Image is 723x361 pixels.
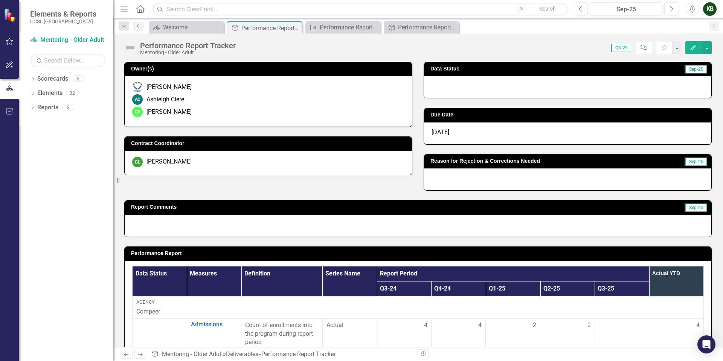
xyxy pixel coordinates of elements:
div: CD [132,107,143,117]
a: Performance Report [307,23,379,32]
div: AC [132,94,143,105]
div: 2 [62,104,74,110]
div: Ashleigh Ciere [146,95,184,104]
span: 4 [478,321,482,330]
img: Cheri Alvarez [132,82,143,92]
span: Sep-25 [685,158,707,166]
a: Welcome [151,23,222,32]
a: Reports [37,103,58,112]
span: Actual [326,321,373,330]
a: Deliverables [226,350,258,358]
span: Sep-25 [685,65,707,73]
h3: Performance Report [131,251,708,256]
div: Performance Report [320,23,379,32]
h3: Data Status [430,66,585,72]
div: Mentoring - Older Adult [140,50,236,55]
span: 2 [533,321,536,330]
p: Compeer [136,307,700,316]
div: Sep-25 [593,5,660,14]
small: CCSI: [GEOGRAPHIC_DATA] [30,18,96,24]
h3: Contract Coordinator [131,141,408,146]
img: Not Defined [124,42,136,54]
div: Performance Report Tracker [140,41,236,50]
img: ClearPoint Strategy [4,9,17,22]
div: Welcome [163,23,222,32]
a: Admissions [191,321,238,328]
div: Agency [136,299,700,306]
span: 2 [587,321,591,330]
td: Double-Click to Edit [431,318,486,349]
a: Mentoring - Older Adult [162,350,223,358]
div: Performance Report Tracker [398,23,457,32]
a: Elements [37,89,63,98]
div: Performance Report Tracker [241,23,300,33]
div: Count of enrollments into the program during report period [245,321,318,347]
button: KB [703,2,717,16]
h3: Due Date [430,112,708,118]
div: [PERSON_NAME] [146,108,192,116]
div: 5 [72,76,84,82]
td: Double-Click to Edit Right Click for Context Menu [187,318,241,349]
span: Elements & Reports [30,9,96,18]
h3: Report Comments [131,204,515,210]
button: Search [529,4,566,14]
td: Double-Click to Edit [486,318,540,349]
a: Performance Report Tracker [386,23,457,32]
div: [PERSON_NAME] [146,158,192,166]
div: CL [132,157,143,167]
h3: Reason for Rejection & Corrections Needed [430,158,659,164]
a: Mentoring - Older Adult [30,36,105,44]
h3: Owner(s) [131,66,408,72]
div: 32 [66,90,78,96]
div: Performance Report Tracker [261,350,336,358]
div: » » [151,350,412,359]
span: 4 [696,321,700,329]
td: Double-Click to Edit [595,318,649,349]
td: Double-Click to Edit [377,318,432,349]
button: Sep-25 [590,2,662,16]
td: Double-Click to Edit [540,318,595,349]
div: Open Intercom Messenger [697,335,715,353]
span: Sep-25 [685,203,707,212]
input: Search Below... [30,54,105,67]
input: Search ClearPoint... [153,3,568,16]
span: Q3-25 [611,44,631,52]
div: [PERSON_NAME] [146,83,192,92]
span: [DATE] [432,128,449,136]
span: Search [540,6,556,12]
span: 4 [424,321,427,330]
a: Scorecards [37,75,68,83]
